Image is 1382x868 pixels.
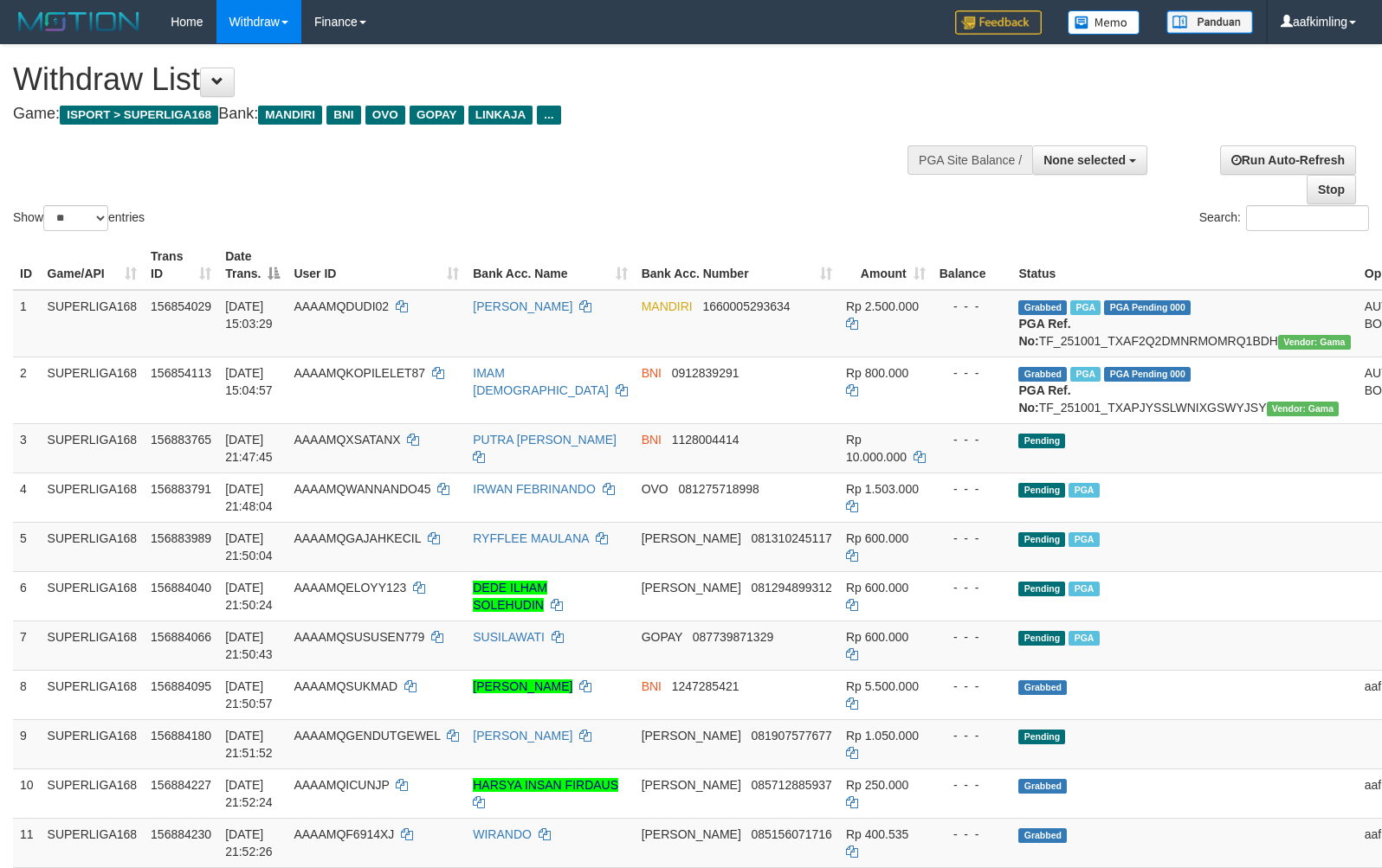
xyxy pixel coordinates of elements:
span: PGA Pending [1104,367,1191,382]
span: Rp 1.050.000 [846,729,919,743]
span: [DATE] 21:47:45 [225,433,273,464]
span: AAAAMQGENDUTGEWEL [294,729,440,743]
td: 7 [13,620,41,670]
a: PUTRA [PERSON_NAME] [473,433,617,447]
td: 4 [13,473,41,522]
td: 9 [13,719,41,768]
span: [DATE] 21:52:24 [225,778,273,809]
span: AAAAMQXSATANX [294,433,400,447]
span: MANDIRI [258,106,322,125]
span: [DATE] 21:50:43 [225,630,273,661]
a: IMAM [DEMOGRAPHIC_DATA] [473,366,609,397]
span: BNI [642,433,662,447]
span: [DATE] 15:04:57 [225,366,273,397]
td: SUPERLIGA168 [41,571,145,620]
span: [DATE] 21:50:04 [225,531,273,563]
span: Marked by aafandaneth [1069,582,1099,596]
a: SUSILAWATI [473,630,545,644]
td: SUPERLIGA168 [41,423,145,473]
span: Marked by aafsoycanthlai [1070,300,1101,315]
span: AAAAMQDUDI02 [294,299,389,313]
span: Rp 2.500.000 [846,299,919,313]
span: Marked by aafphoenmanit [1069,631,1099,646]
td: 1 [13,290,41,357]
td: SUPERLIGA168 [41,719,145,768]
td: SUPERLIGA168 [41,473,145,522]
td: 2 [13,357,41,423]
a: DEDE ILHAM SOLEHUDIN [473,581,547,612]
span: 156884095 [151,679,211,693]
span: Copy 0912839291 to clipboard [672,366,739,380]
span: AAAAMQGAJAHKECIL [294,531,421,545]
span: BNI [326,106,360,125]
span: Grabbed [1018,828,1067,843]
span: BNI [642,679,662,693]
span: Marked by aafandaneth [1069,532,1099,547]
span: Pending [1018,582,1065,596]
span: MANDIRI [642,299,693,313]
b: PGA Ref. No: [1018,383,1070,415]
td: SUPERLIGA168 [41,620,145,670]
span: Rp 250.000 [846,778,908,792]
select: Showentries [43,205,108,231]
span: Pending [1018,434,1065,448]
span: AAAAMQICUNJP [294,778,389,792]
td: SUPERLIGA168 [41,818,145,867]
td: 11 [13,818,41,867]
span: Copy 085156071716 to clipboard [751,827,831,841]
span: ISPORT > SUPERLIGA168 [60,106,218,125]
span: Rp 400.535 [846,827,908,841]
th: User ID: activate to sort column ascending [287,241,466,290]
td: 8 [13,670,41,719]
span: GOPAY [410,106,464,125]
td: SUPERLIGA168 [41,522,145,571]
span: AAAAMQWANNANDO45 [294,482,430,496]
span: Pending [1018,483,1065,498]
span: LINKAJA [468,106,533,125]
span: Vendor URL: https://trx31.1velocity.biz [1267,402,1340,416]
span: Copy 081294899312 to clipboard [751,581,831,595]
div: - - - [940,579,1005,596]
th: Amount: activate to sort column ascending [839,241,933,290]
span: 156884230 [151,827,211,841]
a: RYFFLEE MAULANA [473,531,589,545]
span: Rp 10.000.000 [846,433,907,464]
div: - - - [940,628,1005,646]
span: 156854113 [151,366,211,380]
span: Copy 081275718998 to clipboard [678,482,759,496]
span: Pending [1018,631,1065,646]
th: Bank Acc. Name: activate to sort column ascending [466,241,634,290]
span: GOPAY [642,630,682,644]
img: panduan.png [1166,10,1253,34]
th: Status [1011,241,1357,290]
span: Grabbed [1018,779,1067,794]
span: [PERSON_NAME] [642,581,741,595]
a: [PERSON_NAME] [473,679,572,693]
span: ... [537,106,560,125]
span: BNI [642,366,662,380]
span: 156884227 [151,778,211,792]
input: Search: [1246,205,1369,231]
span: [PERSON_NAME] [642,729,741,743]
a: Stop [1307,175,1356,204]
span: Rp 1.503.000 [846,482,919,496]
span: AAAAMQSUKMAD [294,679,397,693]
th: Bank Acc. Number: activate to sort column ascending [635,241,839,290]
td: SUPERLIGA168 [41,357,145,423]
span: Rp 600.000 [846,630,908,644]
h1: Withdraw List [13,62,904,97]
td: 6 [13,571,41,620]
span: Rp 800.000 [846,366,908,380]
span: [DATE] 21:50:24 [225,581,273,612]
td: 10 [13,768,41,818]
a: IRWAN FEBRINANDO [473,482,596,496]
img: Button%20Memo.svg [1068,10,1140,35]
span: Vendor URL: https://trx31.1velocity.biz [1278,335,1351,350]
b: PGA Ref. No: [1018,317,1070,348]
span: OVO [365,106,405,125]
span: Copy 1128004414 to clipboard [672,433,739,447]
span: Copy 081310245117 to clipboard [751,531,831,545]
span: 156883989 [151,531,211,545]
span: Pending [1018,730,1065,744]
span: AAAAMQSUSUSEN779 [294,630,424,644]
